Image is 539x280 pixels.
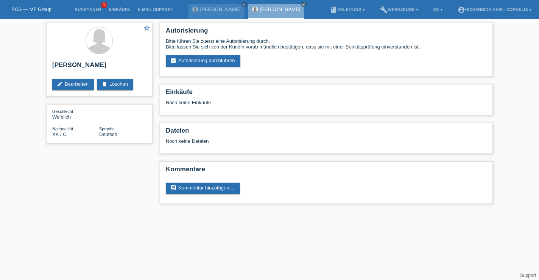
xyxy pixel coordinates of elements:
[166,138,397,144] div: Noch keine Dateien
[99,127,115,131] span: Sprache
[52,127,73,131] span: Nationalität
[52,61,146,73] h2: [PERSON_NAME]
[166,27,487,38] h2: Autorisierung
[143,25,150,33] a: star_border
[105,7,134,12] a: Einkäufe
[200,6,241,12] a: [PERSON_NAME]
[260,6,301,12] a: [PERSON_NAME]
[301,2,306,7] a: close
[52,109,73,114] span: Geschlecht
[52,108,99,120] div: Weiblich
[242,3,246,6] i: close
[166,38,487,50] div: Bitte führen Sie zuerst eine Autorisierung durch. Bitte lassen Sie sich von der Kundin vorab münd...
[166,100,487,111] div: Noch keine Einkäufe
[330,6,337,14] i: book
[430,7,446,12] a: DE ▾
[52,131,67,137] span: Kosovo / C / 07.11.2001
[101,2,107,8] span: 1
[166,127,487,138] h2: Dateien
[170,58,176,64] i: assignment_turned_in
[143,25,150,31] i: star_border
[97,79,133,90] a: deleteLöschen
[57,81,63,87] i: edit
[99,131,117,137] span: Deutsch
[166,183,240,194] a: commentKommentar hinzufügen ...
[71,7,105,12] a: Kund*innen
[380,6,388,14] i: build
[241,2,247,7] a: close
[166,88,487,100] h2: Einkäufe
[166,55,240,67] a: assignment_turned_inAutorisierung durchführen
[458,6,465,14] i: account_circle
[170,185,176,191] i: comment
[376,7,422,12] a: buildWerkzeuge ▾
[101,81,107,87] i: delete
[454,7,535,12] a: account_circleHickenbick Hair - Cornelia ▾
[11,6,51,12] a: POS — MF Group
[326,7,369,12] a: bookAnleitung ▾
[166,166,487,177] h2: Kommentare
[52,79,94,90] a: editBearbeiten
[520,273,536,278] a: Support
[302,3,305,6] i: close
[134,7,177,12] a: E-Mail Support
